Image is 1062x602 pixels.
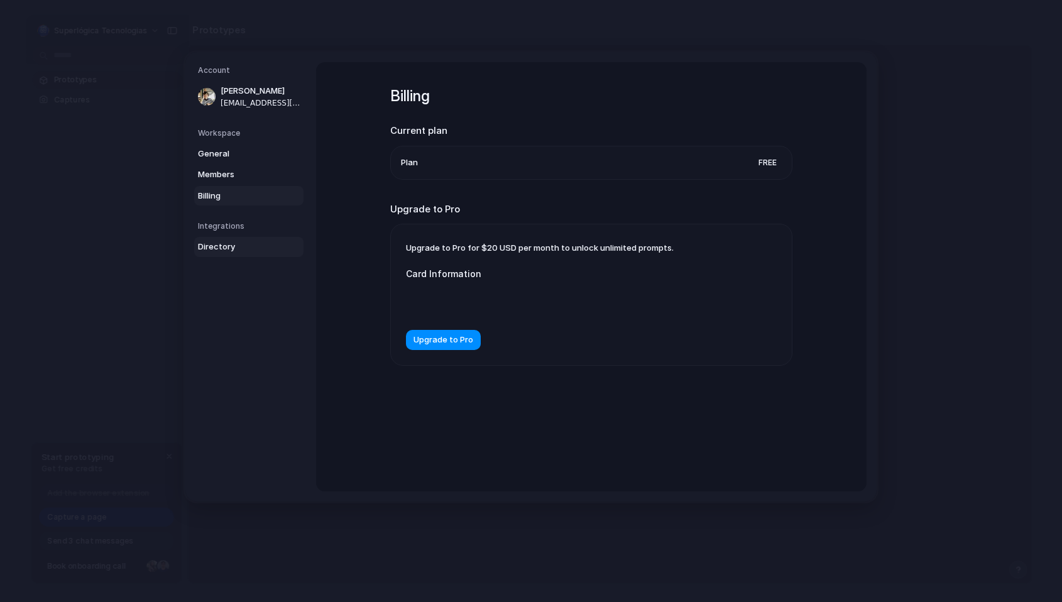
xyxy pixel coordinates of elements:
a: [PERSON_NAME][EMAIL_ADDRESS][DOMAIN_NAME] [194,81,304,112]
span: Billing [198,190,278,202]
span: Free [753,156,782,169]
span: Directory [198,241,278,253]
h5: Account [198,65,304,76]
span: [EMAIL_ADDRESS][DOMAIN_NAME] [221,97,301,109]
a: Billing [194,186,304,206]
iframe: Quadro seguro de entrada do pagamento com cartão [416,295,647,307]
label: Card Information [406,267,657,280]
h2: Current plan [390,124,792,138]
h5: Integrations [198,221,304,232]
span: Members [198,168,278,181]
a: Members [194,165,304,185]
a: General [194,144,304,164]
h2: Upgrade to Pro [390,202,792,217]
span: Upgrade to Pro for $20 USD per month to unlock unlimited prompts. [406,243,674,253]
span: [PERSON_NAME] [221,85,301,97]
span: General [198,148,278,160]
button: Upgrade to Pro [406,330,481,350]
span: Plan [401,156,418,169]
a: Directory [194,237,304,257]
span: Upgrade to Pro [413,334,473,347]
h5: Workspace [198,128,304,139]
h1: Billing [390,85,792,107]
